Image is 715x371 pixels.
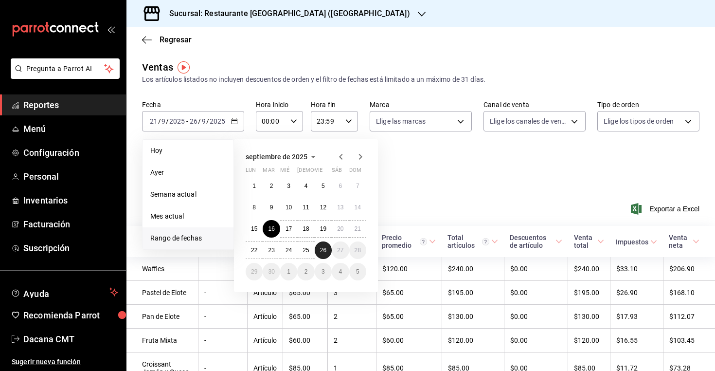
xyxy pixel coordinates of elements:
[315,220,332,238] button: 19 de septiembre de 2025
[149,117,158,125] input: --
[349,263,366,280] button: 5 de octubre de 2025
[142,35,192,44] button: Regresar
[332,241,349,259] button: 27 de septiembre de 2025
[303,225,309,232] abbr: 18 de septiembre de 2025
[568,329,610,352] td: $120.00
[382,234,436,249] span: Precio promedio
[382,234,427,249] div: Precio promedio
[280,263,297,280] button: 1 de octubre de 2025
[376,281,442,305] td: $65.00
[246,199,263,216] button: 8 de septiembre de 2025
[246,167,256,177] abbr: lunes
[610,257,663,281] td: $33.10
[263,199,280,216] button: 9 de septiembre de 2025
[23,122,118,135] span: Menú
[315,263,332,280] button: 3 de octubre de 2025
[246,263,263,280] button: 29 de septiembre de 2025
[280,220,297,238] button: 17 de septiembre de 2025
[263,220,280,238] button: 16 de septiembre de 2025
[246,220,263,238] button: 15 de septiembre de 2025
[252,183,256,189] abbr: 1 de septiembre de 2025
[142,74,699,85] div: Los artículos listados no incluyen descuentos de orden y el filtro de fechas está limitado a un m...
[251,268,257,275] abbr: 29 de septiembre de 2025
[198,329,247,352] td: -
[420,238,427,245] svg: Precio promedio = Total artículos / cantidad
[339,183,342,189] abbr: 6 de septiembre de 2025
[337,204,343,211] abbr: 13 de septiembre de 2025
[610,281,663,305] td: $26.90
[327,281,376,305] td: 3
[251,225,257,232] abbr: 15 de septiembre de 2025
[504,329,568,352] td: $0.00
[315,167,322,177] abbr: viernes
[376,305,442,329] td: $65.00
[442,329,504,352] td: $120.00
[161,8,410,19] h3: Sucursal: Restaurante [GEOGRAPHIC_DATA] ([GEOGRAPHIC_DATA])
[23,333,118,346] span: Dacana CMT
[297,220,314,238] button: 18 de septiembre de 2025
[283,281,327,305] td: $65.00
[246,151,319,163] button: septiembre de 2025
[355,247,361,254] abbr: 28 de septiembre de 2025
[287,268,290,275] abbr: 1 de octubre de 2025
[23,146,118,159] span: Configuración
[209,117,226,125] input: ----
[186,117,188,125] span: -
[198,117,201,125] span: /
[297,167,355,177] abbr: jueves
[510,234,553,249] div: Descuentos de artículo
[616,238,648,246] div: Impuestos
[206,117,209,125] span: /
[332,177,349,195] button: 6 de septiembre de 2025
[286,247,292,254] abbr: 24 de septiembre de 2025
[633,203,699,215] button: Exportar a Excel
[663,329,715,352] td: $103.45
[142,101,244,108] label: Fecha
[327,329,376,352] td: 2
[504,305,568,329] td: $0.00
[251,247,257,254] abbr: 22 de septiembre de 2025
[376,329,442,352] td: $60.00
[252,204,256,211] abbr: 8 de septiembre de 2025
[198,281,247,305] td: -
[303,204,309,211] abbr: 11 de septiembre de 2025
[26,64,105,74] span: Pregunta a Parrot AI
[142,60,173,74] div: Ventas
[568,305,610,329] td: $130.00
[349,241,366,259] button: 28 de septiembre de 2025
[246,153,307,161] span: septiembre de 2025
[263,263,280,280] button: 30 de septiembre de 2025
[263,177,280,195] button: 2 de septiembre de 2025
[23,241,118,255] span: Suscripción
[247,281,283,305] td: Artículo
[263,167,274,177] abbr: martes
[11,58,120,79] button: Pregunta a Parrot AI
[663,305,715,329] td: $112.07
[297,241,314,259] button: 25 de septiembre de 2025
[160,35,192,44] span: Regresar
[304,268,308,275] abbr: 2 de octubre de 2025
[256,101,303,108] label: Hora inicio
[23,286,106,298] span: Ayuda
[247,305,283,329] td: Artículo
[504,257,568,281] td: $0.00
[198,257,247,281] td: -
[510,234,562,249] span: Descuentos de artículo
[311,101,358,108] label: Hora fin
[286,204,292,211] abbr: 10 de septiembre de 2025
[280,241,297,259] button: 24 de septiembre de 2025
[337,225,343,232] abbr: 20 de septiembre de 2025
[320,247,326,254] abbr: 26 de septiembre de 2025
[320,225,326,232] abbr: 19 de septiembre de 2025
[447,234,489,249] div: Total artículos
[490,116,568,126] span: Elige los canales de venta
[283,329,327,352] td: $60.00
[327,305,376,329] td: 2
[246,241,263,259] button: 22 de septiembre de 2025
[286,225,292,232] abbr: 17 de septiembre de 2025
[568,281,610,305] td: $195.00
[332,263,349,280] button: 4 de octubre de 2025
[320,204,326,211] abbr: 12 de septiembre de 2025
[604,116,674,126] span: Elige los tipos de orden
[442,305,504,329] td: $130.00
